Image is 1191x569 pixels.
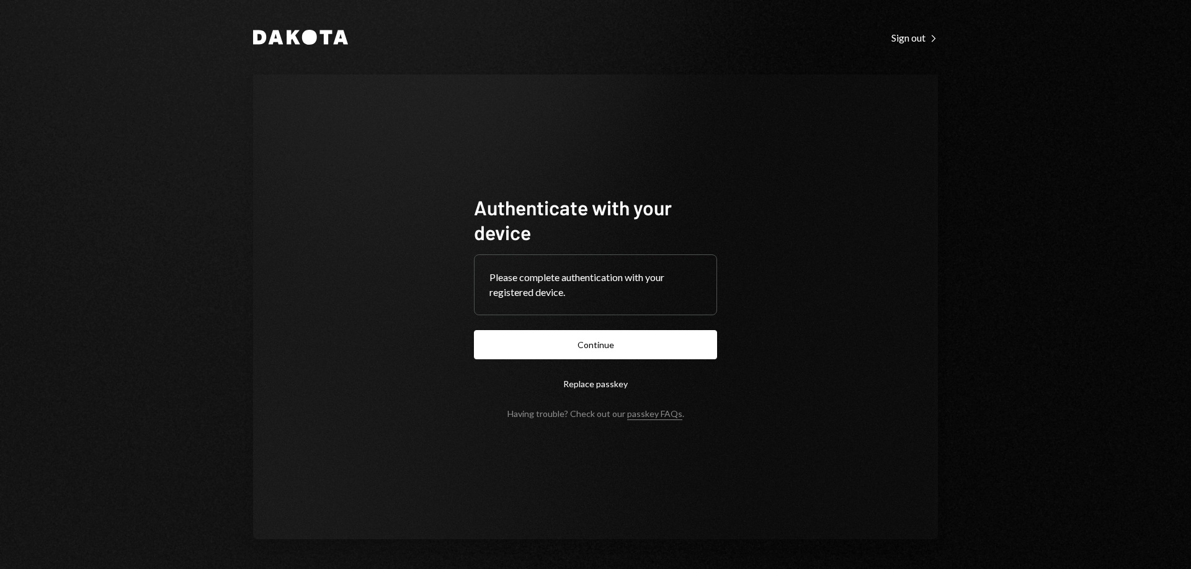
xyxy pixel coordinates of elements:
[474,195,717,244] h1: Authenticate with your device
[627,408,682,420] a: passkey FAQs
[474,369,717,398] button: Replace passkey
[891,32,938,44] div: Sign out
[507,408,684,419] div: Having trouble? Check out our .
[489,270,702,300] div: Please complete authentication with your registered device.
[474,330,717,359] button: Continue
[891,30,938,44] a: Sign out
